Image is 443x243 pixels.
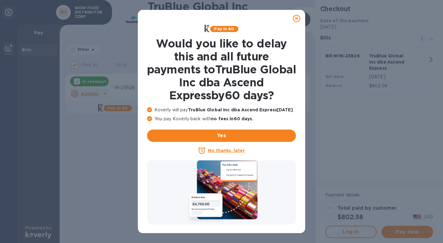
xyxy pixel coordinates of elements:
[211,116,253,121] b: no fees in 60 days .
[147,37,296,102] h1: Would you like to delay this and all future payments to TruBlue Global Inc dba Ascend Express by ...
[147,107,296,113] p: Koverly will pay
[188,107,293,112] b: TruBlue Global Inc dba Ascend Express [DATE]
[147,116,296,122] p: You pay Koverly back with
[214,27,234,31] b: Pay in 60
[208,148,245,153] u: No thanks, later
[147,130,296,142] button: Yes
[152,132,291,139] span: Yes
